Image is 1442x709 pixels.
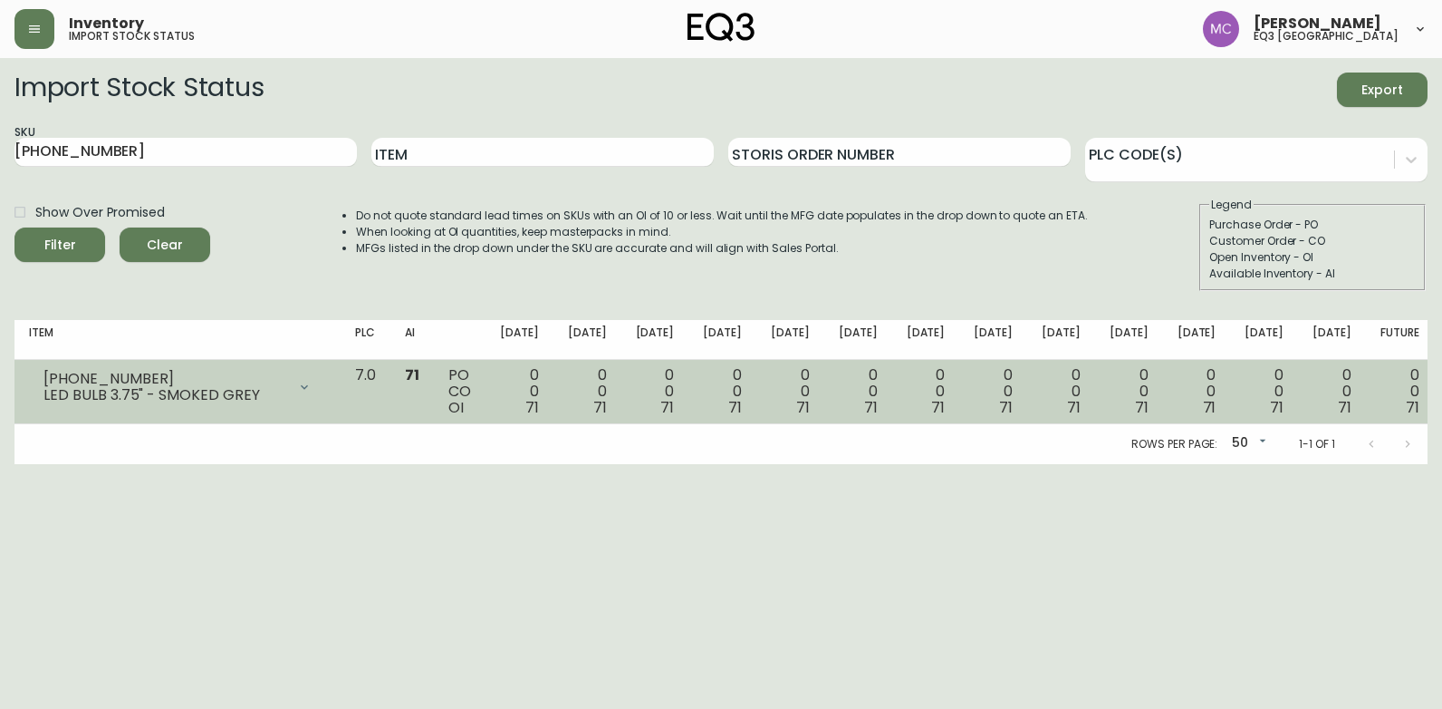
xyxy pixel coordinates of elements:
[500,367,539,416] div: 0 0
[931,397,945,418] span: 71
[1298,320,1366,360] th: [DATE]
[892,320,960,360] th: [DATE]
[703,367,742,416] div: 0 0
[448,397,464,418] span: OI
[1366,320,1434,360] th: Future
[1067,397,1081,418] span: 71
[636,367,675,416] div: 0 0
[1209,217,1416,233] div: Purchase Order - PO
[1209,233,1416,249] div: Customer Order - CO
[29,367,326,407] div: [PHONE_NUMBER]LED BULB 3.75" - SMOKED GREY
[553,320,621,360] th: [DATE]
[1110,367,1149,416] div: 0 0
[356,208,1088,224] li: Do not quote standard lead times on SKUs with an OI of 10 or less. Wait until the MFG date popula...
[1270,397,1283,418] span: 71
[1209,197,1254,213] legend: Legend
[35,203,165,222] span: Show Over Promised
[1338,397,1351,418] span: 71
[341,320,390,360] th: PLC
[1337,73,1428,107] button: Export
[1254,16,1381,31] span: [PERSON_NAME]
[999,397,1013,418] span: 71
[1027,320,1095,360] th: [DATE]
[1406,397,1419,418] span: 71
[1351,79,1413,102] span: Export
[14,228,105,262] button: Filter
[120,228,210,262] button: Clear
[621,320,689,360] th: [DATE]
[1230,320,1298,360] th: [DATE]
[356,224,1088,240] li: When looking at OI quantities, keep masterpacks in mind.
[341,360,390,424] td: 7.0
[448,367,471,416] div: PO CO
[959,320,1027,360] th: [DATE]
[1042,367,1081,416] div: 0 0
[1178,367,1216,416] div: 0 0
[134,234,196,257] span: Clear
[1225,429,1270,459] div: 50
[839,367,878,416] div: 0 0
[660,397,674,418] span: 71
[568,367,607,416] div: 0 0
[687,13,755,42] img: logo
[864,397,878,418] span: 71
[728,397,742,418] span: 71
[907,367,946,416] div: 0 0
[69,16,144,31] span: Inventory
[1254,31,1399,42] h5: eq3 [GEOGRAPHIC_DATA]
[390,320,434,360] th: AI
[824,320,892,360] th: [DATE]
[1209,249,1416,266] div: Open Inventory - OI
[974,367,1013,416] div: 0 0
[771,367,810,416] div: 0 0
[356,240,1088,257] li: MFGs listed in the drop down under the SKU are accurate and will align with Sales Portal.
[1135,397,1149,418] span: 71
[593,397,607,418] span: 71
[1380,367,1419,416] div: 0 0
[1163,320,1231,360] th: [DATE]
[525,397,539,418] span: 71
[405,364,419,385] span: 71
[69,31,195,42] h5: import stock status
[14,320,341,360] th: Item
[485,320,553,360] th: [DATE]
[43,387,286,403] div: LED BULB 3.75" - SMOKED GREY
[14,73,264,107] h2: Import Stock Status
[1209,266,1416,282] div: Available Inventory - AI
[43,371,286,387] div: [PHONE_NUMBER]
[1203,11,1239,47] img: 6dbdb61c5655a9a555815750a11666cc
[1095,320,1163,360] th: [DATE]
[1203,397,1216,418] span: 71
[688,320,756,360] th: [DATE]
[1312,367,1351,416] div: 0 0
[796,397,810,418] span: 71
[1299,436,1335,452] p: 1-1 of 1
[1245,367,1283,416] div: 0 0
[1131,436,1217,452] p: Rows per page:
[756,320,824,360] th: [DATE]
